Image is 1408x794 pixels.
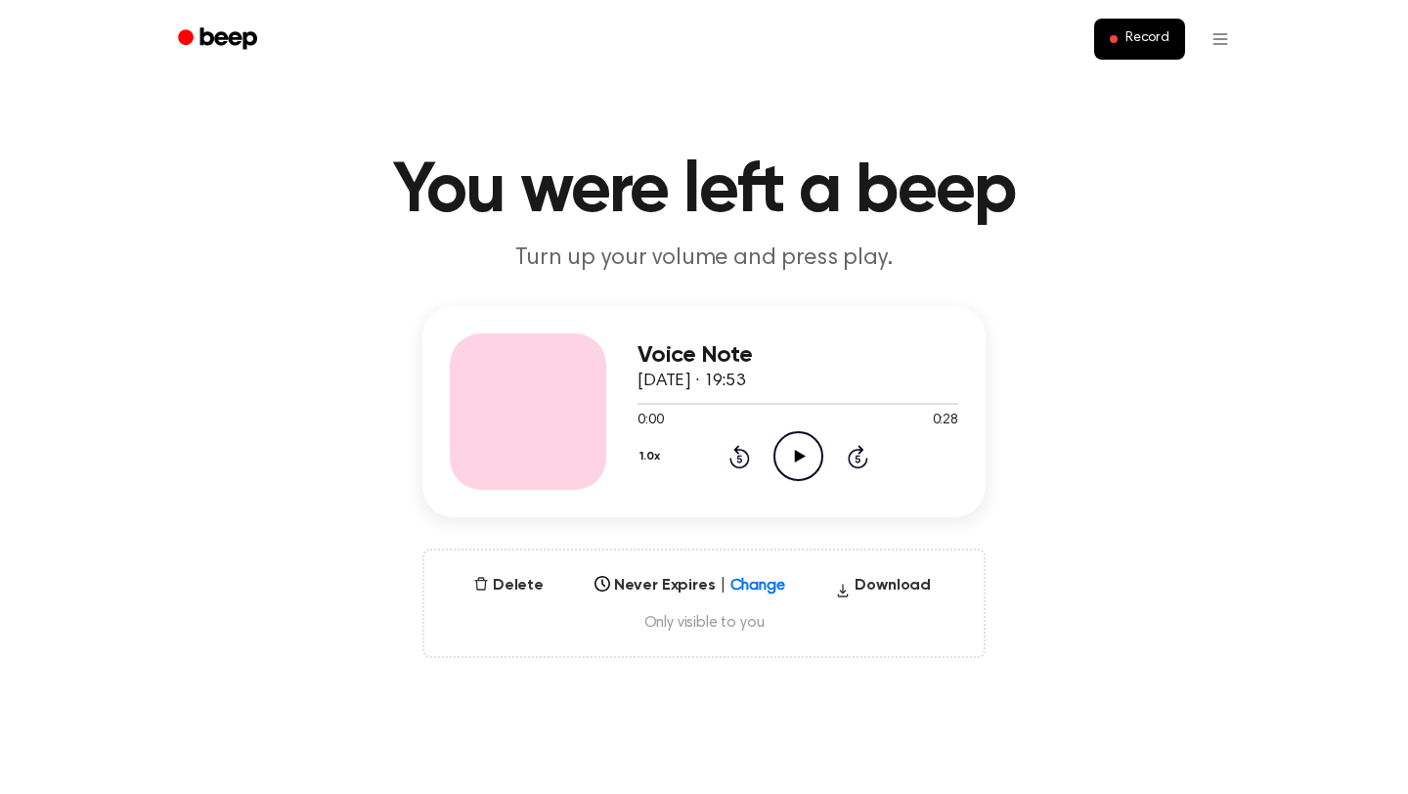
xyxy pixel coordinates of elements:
[164,21,275,59] a: Beep
[1197,16,1244,63] button: Open menu
[448,613,960,633] span: Only visible to you
[638,373,745,390] span: [DATE] · 19:53
[638,411,663,431] span: 0:00
[827,574,939,605] button: Download
[1125,30,1169,48] span: Record
[465,574,551,597] button: Delete
[329,243,1079,275] p: Turn up your volume and press play.
[638,342,958,369] h3: Voice Note
[1094,19,1185,60] button: Record
[933,411,958,431] span: 0:28
[203,156,1205,227] h1: You were left a beep
[638,440,667,473] button: 1.0x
